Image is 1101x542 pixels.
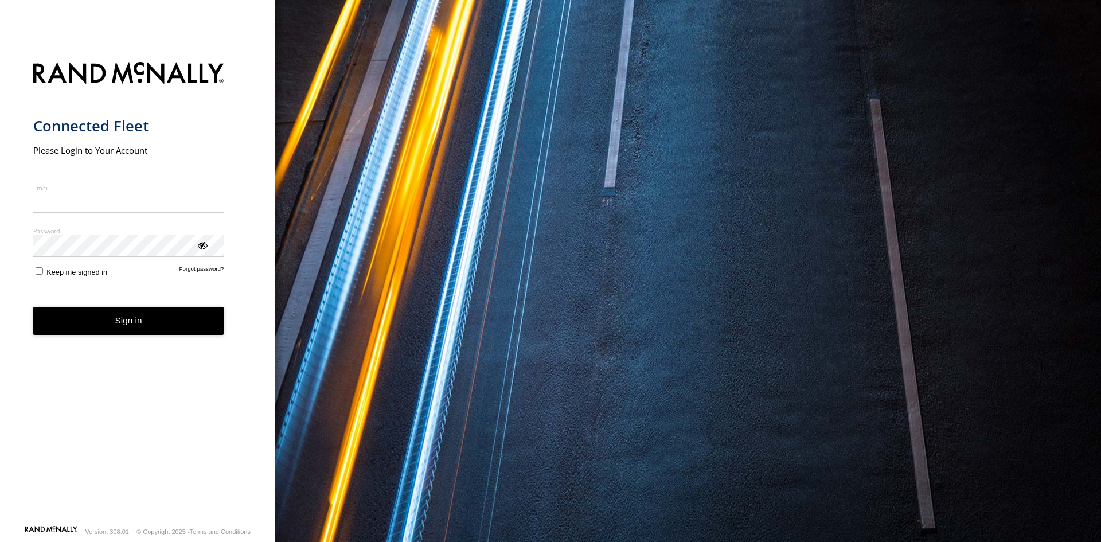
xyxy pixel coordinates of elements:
div: ViewPassword [196,239,208,251]
a: Visit our Website [25,526,77,537]
h2: Please Login to Your Account [33,145,224,156]
button: Sign in [33,307,224,335]
form: main [33,55,243,525]
a: Terms and Conditions [190,528,251,535]
a: Forgot password? [179,266,224,276]
label: Password [33,227,224,235]
div: Version: 308.01 [85,528,129,535]
h1: Connected Fleet [33,116,224,135]
input: Keep me signed in [36,267,43,275]
label: Email [33,184,224,192]
img: Rand McNally [33,60,224,89]
div: © Copyright 2025 - [136,528,251,535]
span: Keep me signed in [46,268,107,276]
